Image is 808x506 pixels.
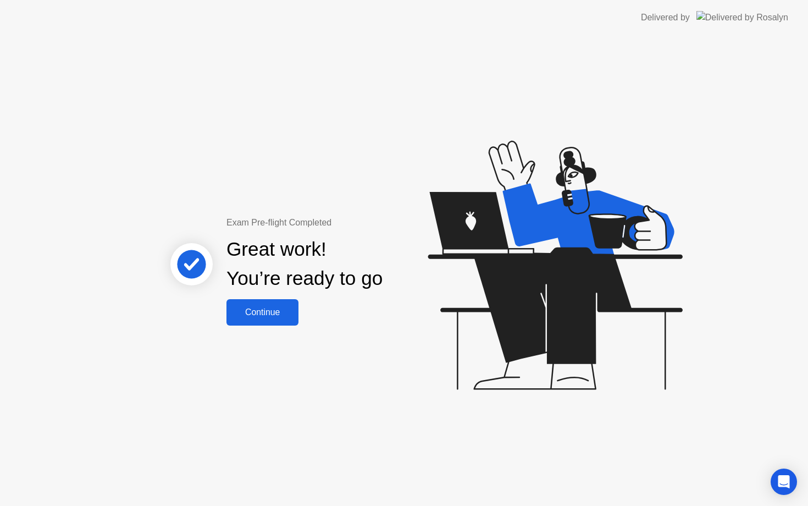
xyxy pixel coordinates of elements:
[641,11,690,24] div: Delivered by
[230,307,295,317] div: Continue
[226,235,383,293] div: Great work! You’re ready to go
[771,469,797,495] div: Open Intercom Messenger
[226,299,298,326] button: Continue
[226,216,453,229] div: Exam Pre-flight Completed
[696,11,788,24] img: Delivered by Rosalyn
